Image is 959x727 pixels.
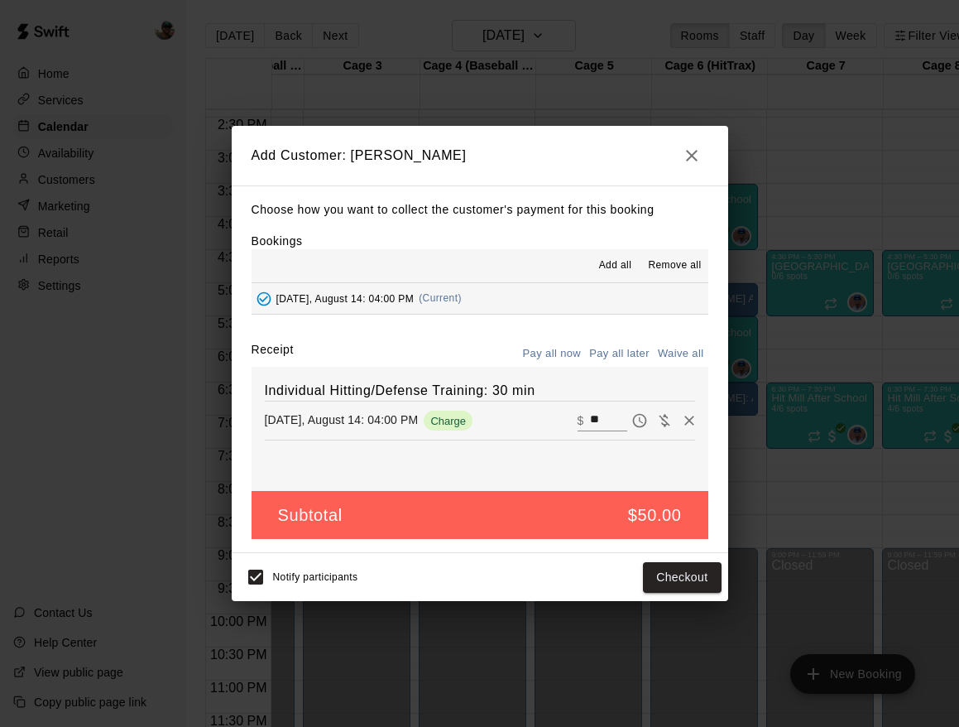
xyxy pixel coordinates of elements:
button: Added - Collect Payment[DATE], August 14: 04:00 PM(Current) [252,283,708,314]
span: Add all [599,258,632,274]
button: Pay all now [519,341,586,367]
h5: $50.00 [628,504,682,527]
span: Notify participants [273,572,358,584]
h2: Add Customer: [PERSON_NAME] [232,126,728,185]
button: Added - Collect Payment [252,286,276,311]
span: Waive payment [652,412,677,426]
label: Bookings [252,234,303,248]
span: [DATE], August 14: 04:00 PM [276,292,415,304]
p: [DATE], August 14: 04:00 PM [265,412,419,428]
button: Pay all later [585,341,654,367]
button: Remove [677,408,702,433]
span: (Current) [419,292,462,304]
h5: Subtotal [278,504,343,527]
p: $ [578,412,584,429]
button: Add all [588,253,641,279]
span: Pay later [627,412,652,426]
button: Remove all [641,253,707,279]
button: Checkout [643,562,721,593]
span: Remove all [648,258,701,274]
h6: Individual Hitting/Defense Training: 30 min [265,380,695,402]
span: Charge [424,415,472,427]
p: Choose how you want to collect the customer's payment for this booking [252,200,708,220]
button: Waive all [654,341,708,367]
label: Receipt [252,341,294,367]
